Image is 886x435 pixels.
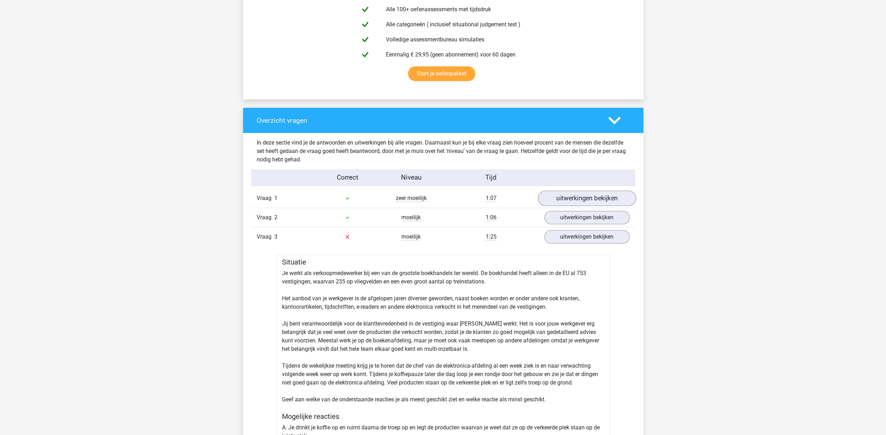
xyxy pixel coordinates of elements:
[401,233,421,240] span: moeilijk
[396,195,427,202] span: zeer moeilijk
[401,214,421,221] span: moeilijk
[544,211,630,224] a: uitwerkingen bekijken
[443,173,539,183] div: Tijd
[257,116,598,125] h4: Overzicht vragen
[282,412,604,421] h5: Mogelijke reacties
[257,194,274,202] span: Vraag
[251,139,635,164] div: In deze sectie vind je de antwoorden en uitwerkingen bij alle vragen. Daarnaast kun je bij elke v...
[544,230,630,243] a: uitwerkingen bekijken
[408,66,475,81] a: Start je oefenpakket
[274,214,277,221] span: 2
[257,213,274,222] span: Vraag
[315,173,379,183] div: Correct
[486,233,497,240] span: 1:25
[486,195,497,202] span: 1:07
[274,233,277,240] span: 3
[486,214,497,221] span: 1:06
[274,195,277,201] span: 1
[282,258,604,266] h5: Situatie
[538,190,636,206] a: uitwerkingen bekijken
[257,233,274,241] span: Vraag
[379,173,443,183] div: Niveau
